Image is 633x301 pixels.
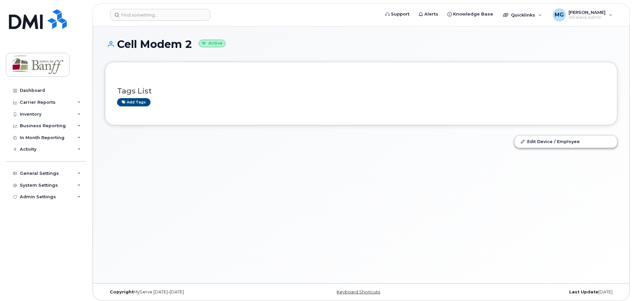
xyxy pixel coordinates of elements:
a: Keyboard Shortcuts [337,289,380,294]
small: Active [199,40,226,47]
div: [DATE] [446,289,617,295]
a: Add tags [117,98,150,106]
a: Edit Device / Employee [515,135,617,147]
div: MyServe [DATE]–[DATE] [105,289,276,295]
strong: Copyright [110,289,134,294]
h1: Cell Modem 2 [105,38,617,50]
h3: Tags List [117,87,605,95]
strong: Last Update [569,289,598,294]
